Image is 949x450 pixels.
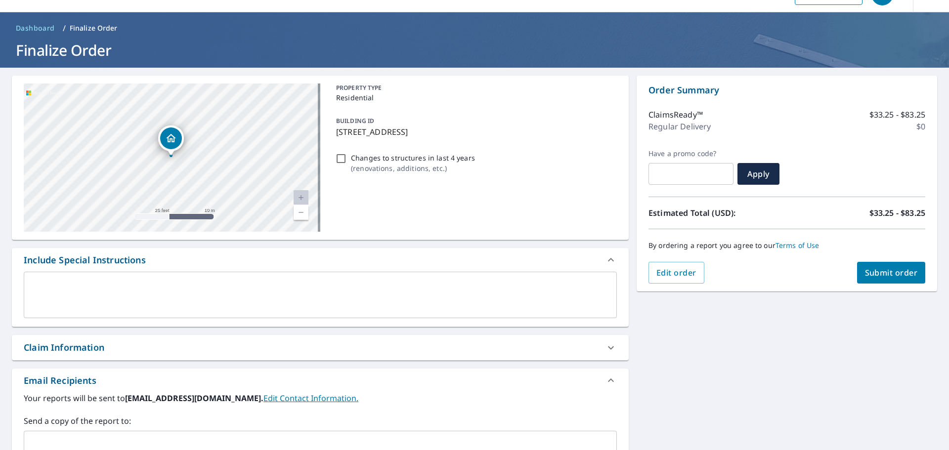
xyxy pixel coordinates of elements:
[125,393,263,404] b: [EMAIL_ADDRESS][DOMAIN_NAME].
[158,125,184,156] div: Dropped pin, building 1, Residential property, 7204 Rfd Long Grove, IL 60060
[24,392,617,404] label: Your reports will be sent to
[869,109,925,121] p: $33.25 - $83.25
[648,83,925,97] p: Order Summary
[70,23,118,33] p: Finalize Order
[12,40,937,60] h1: Finalize Order
[865,267,918,278] span: Submit order
[916,121,925,132] p: $0
[294,190,308,205] a: Current Level 20, Zoom In Disabled
[12,20,937,36] nav: breadcrumb
[351,163,475,173] p: ( renovations, additions, etc. )
[648,109,703,121] p: ClaimsReady™
[24,374,96,387] div: Email Recipients
[737,163,779,185] button: Apply
[24,341,104,354] div: Claim Information
[648,241,925,250] p: By ordering a report you agree to our
[745,168,772,179] span: Apply
[12,335,629,360] div: Claim Information
[776,241,820,250] a: Terms of Use
[869,207,925,219] p: $33.25 - $83.25
[294,205,308,220] a: Current Level 20, Zoom Out
[648,149,733,158] label: Have a promo code?
[12,368,629,392] div: Email Recipients
[336,117,374,125] p: BUILDING ID
[12,20,59,36] a: Dashboard
[648,121,711,132] p: Regular Delivery
[63,22,66,34] li: /
[648,262,704,284] button: Edit order
[12,248,629,272] div: Include Special Instructions
[24,415,617,427] label: Send a copy of the report to:
[351,153,475,163] p: Changes to structures in last 4 years
[857,262,926,284] button: Submit order
[336,126,613,138] p: [STREET_ADDRESS]
[24,253,146,267] div: Include Special Instructions
[656,267,696,278] span: Edit order
[336,83,613,92] p: PROPERTY TYPE
[263,393,358,404] a: EditContactInfo
[648,207,787,219] p: Estimated Total (USD):
[16,23,55,33] span: Dashboard
[336,92,613,103] p: Residential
